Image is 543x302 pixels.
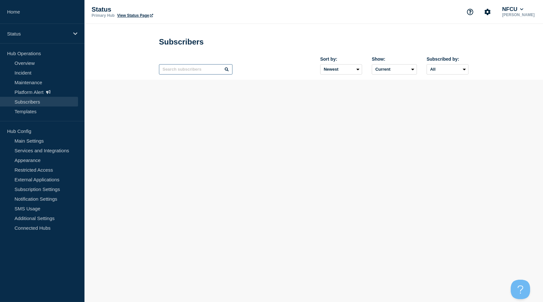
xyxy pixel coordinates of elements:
[427,64,469,75] select: Subscribed by
[92,13,114,18] p: Primary Hub
[159,37,204,46] h1: Subscribers
[501,6,525,13] button: NFCU
[320,64,362,75] select: Sort by
[372,56,417,62] div: Show:
[427,56,469,62] div: Subscribed by:
[463,5,477,19] button: Support
[92,6,221,13] p: Status
[320,56,362,62] div: Sort by:
[159,64,232,75] input: Search subscribers
[372,64,417,75] select: Deleted
[511,280,530,299] iframe: Help Scout Beacon - Open
[7,31,69,36] p: Status
[481,5,494,19] button: Account settings
[117,13,153,18] a: View Status Page
[501,13,536,17] p: [PERSON_NAME]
